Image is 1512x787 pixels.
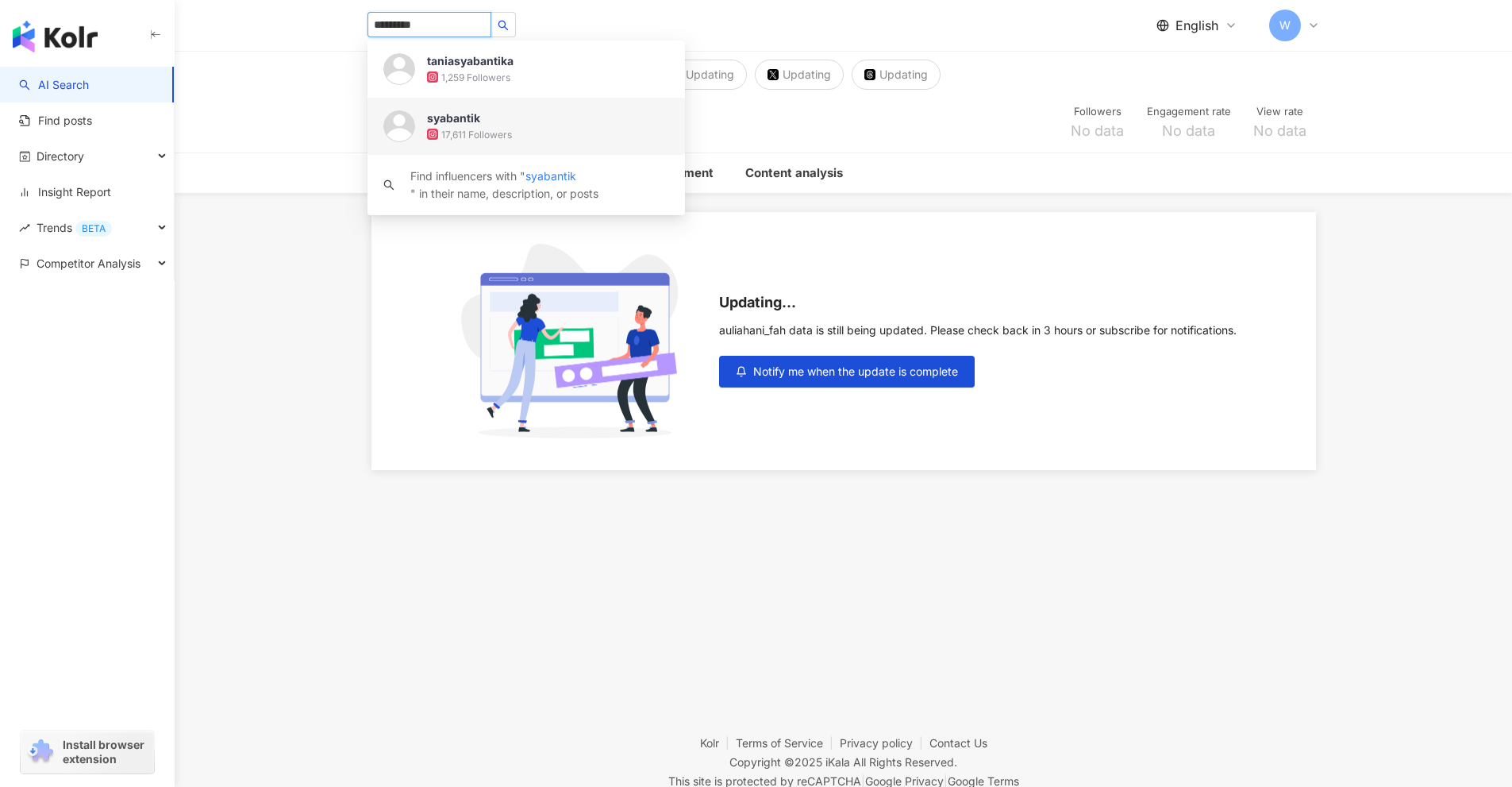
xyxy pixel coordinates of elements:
[700,736,736,750] a: Kolr
[13,21,98,52] img: logo
[498,20,509,31] span: search
[37,245,140,281] span: Competitor Analysis
[1068,104,1128,120] div: Followers
[745,164,843,183] div: Content analysis
[25,739,56,765] img: chrome extension
[19,77,89,93] a: searchAI Search
[719,324,1237,337] div: auliahani_fah data is still being updated. Please check back in 3 hours or subscribe for notifica...
[825,755,850,769] a: iKala
[63,738,149,766] span: Install browser extension
[37,138,84,174] span: Directory
[1175,17,1218,34] span: English
[75,221,112,237] div: BETA
[686,64,734,86] div: Updating
[658,60,747,90] button: Updating
[879,64,928,86] div: Updating
[441,128,512,141] div: 17,611 Followers
[383,179,394,191] span: search
[37,210,112,245] span: Trends
[719,295,1237,311] div: Updating...
[753,365,958,378] span: Notify me when the update is complete
[410,168,669,203] div: Find influencers with " " in their name, description, or posts
[427,110,480,126] div: syabantik
[21,731,154,773] a: chrome extensionInstall browser extension
[755,60,844,90] button: Updating
[1253,123,1306,139] span: No data
[929,736,987,750] a: Contact Us
[383,53,415,85] img: KOL Avatar
[840,736,929,750] a: Privacy policy
[19,113,92,129] a: Find posts
[1162,123,1215,139] span: No data
[525,169,576,183] span: syabantik
[19,222,30,233] span: rise
[719,356,975,388] button: Notify me when the update is complete
[441,71,510,84] div: 1,259 Followers
[427,53,514,69] div: taniasyabantika
[1279,17,1291,34] span: W
[783,64,831,86] div: Updating
[1250,104,1310,120] div: View rate
[383,110,415,142] img: KOL Avatar
[19,184,111,200] a: Insight Report
[736,736,840,750] a: Terms of Service
[1071,123,1124,139] span: No data
[1147,104,1231,120] div: Engagement rate
[450,244,700,438] img: subscribe cta
[729,755,957,769] div: Copyright © 2025 All Rights Reserved.
[852,60,941,90] button: Updating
